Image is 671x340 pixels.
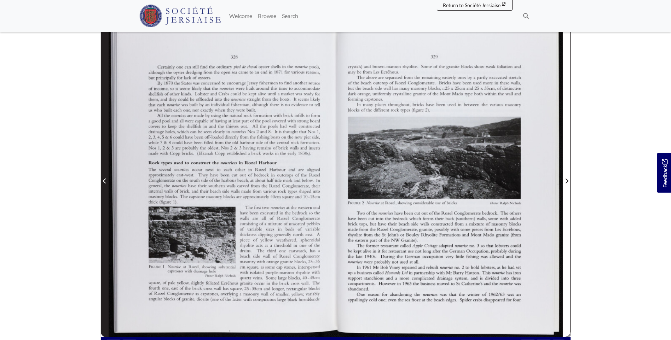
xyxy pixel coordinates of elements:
button: Next Page [563,16,571,337]
a: Welcome [226,9,255,23]
a: Browse [255,9,279,23]
span: Return to Société Jersiaise [443,2,501,8]
img: Société Jersiaise [139,5,221,27]
span: Feedback [660,159,669,187]
a: Société Jersiaise logo [139,3,221,29]
a: Search [279,9,301,23]
a: Would you like to provide feedback? [657,153,671,193]
button: Previous Page [101,16,109,337]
